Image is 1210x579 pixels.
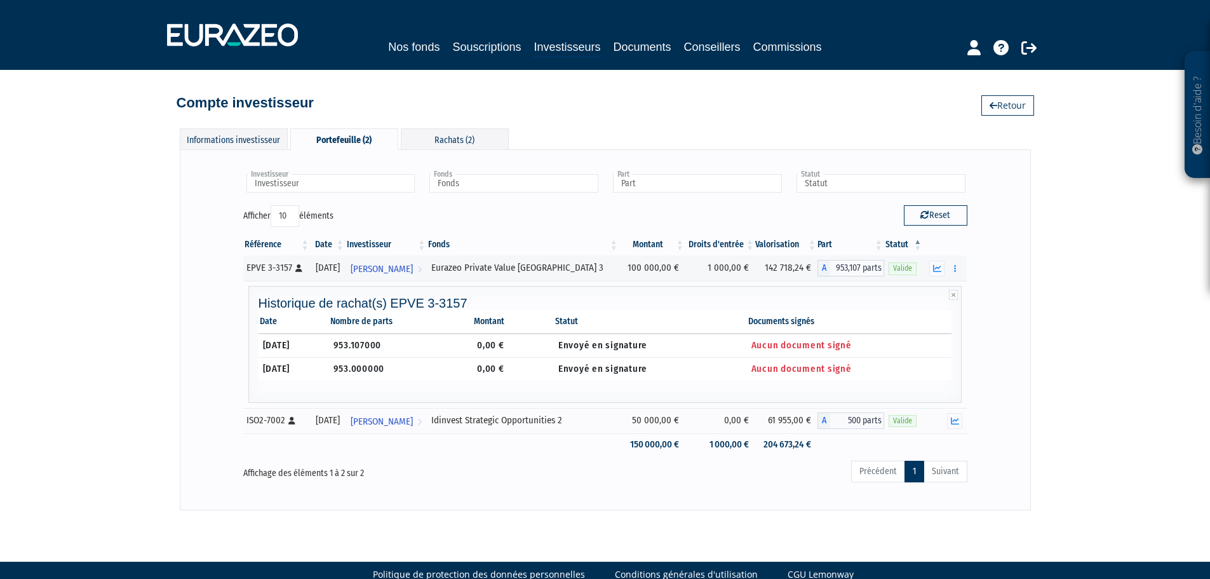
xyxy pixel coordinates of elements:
[246,414,306,427] div: ISO2-7002
[614,38,671,56] a: Documents
[534,38,600,58] a: Investisseurs
[817,260,884,276] div: A - Eurazeo Private Value Europe 3
[830,260,884,276] span: 953,107 parts
[431,414,615,427] div: Idinvest Strategic Opportunities 2
[288,417,295,425] i: [Français] Personne physique
[889,415,917,427] span: Valide
[167,24,298,46] img: 1732889491-logotype_eurazeo_blanc_rvb.png
[685,433,755,456] td: 1 000,00 €
[329,357,473,380] td: 953.000000
[259,296,952,310] h4: Historique de rachat(s) EPVE 3-3157
[311,234,346,255] th: Date: activer pour trier la colonne par ordre croissant
[329,334,473,357] td: 953.107000
[755,408,817,433] td: 61 955,00 €
[351,410,413,433] span: [PERSON_NAME]
[452,38,521,56] a: Souscriptions
[259,357,329,380] td: [DATE]
[473,334,554,357] td: 0,00 €
[351,257,413,281] span: [PERSON_NAME]
[981,95,1034,116] a: Retour
[329,310,473,334] th: Nombre de parts
[619,255,685,281] td: 100 000,00 €
[884,234,924,255] th: Statut : activer pour trier la colonne par ordre d&eacute;croissant
[388,38,440,56] a: Nos fonds
[904,461,924,482] a: 1
[346,408,427,433] a: [PERSON_NAME]
[817,234,884,255] th: Part: activer pour trier la colonne par ordre croissant
[246,261,306,275] div: EPVE 3-3157
[830,412,884,429] span: 500 parts
[685,255,755,281] td: 1 000,00 €
[431,261,615,275] div: Eurazeo Private Value [GEOGRAPHIC_DATA] 3
[290,128,398,150] div: Portefeuille (2)
[346,255,427,281] a: [PERSON_NAME]
[417,410,422,433] i: Voir l'investisseur
[747,310,952,334] th: Documents signés
[401,128,509,149] div: Rachats (2)
[554,310,747,334] th: Statut
[243,205,333,227] label: Afficher éléments
[619,433,685,456] td: 150 000,00 €
[271,205,299,227] select: Afficheréléments
[619,408,685,433] td: 50 000,00 €
[753,38,822,56] a: Commissions
[243,460,534,480] div: Affichage des éléments 1 à 2 sur 2
[1190,58,1205,172] p: Besoin d'aide ?
[889,262,917,275] span: Valide
[684,38,741,56] a: Conseillers
[619,234,685,255] th: Montant: activer pour trier la colonne par ordre croissant
[755,433,817,456] td: 204 673,24 €
[817,412,830,429] span: A
[751,339,852,351] span: Aucun document signé
[427,234,619,255] th: Fonds: activer pour trier la colonne par ordre croissant
[685,408,755,433] td: 0,00 €
[259,334,329,357] td: [DATE]
[817,412,884,429] div: A - Idinvest Strategic Opportunities 2
[346,234,427,255] th: Investisseur: activer pour trier la colonne par ordre croissant
[243,234,311,255] th: Référence : activer pour trier la colonne par ordre croissant
[473,310,554,334] th: Montant
[180,128,288,149] div: Informations investisseur
[817,260,830,276] span: A
[755,234,817,255] th: Valorisation: activer pour trier la colonne par ordre croissant
[417,257,422,281] i: Voir l'investisseur
[259,310,329,334] th: Date
[177,95,314,111] h4: Compte investisseur
[554,334,747,357] td: Envoyé en signature
[315,414,341,427] div: [DATE]
[315,261,341,275] div: [DATE]
[755,255,817,281] td: 142 718,24 €
[295,264,302,272] i: [Français] Personne physique
[904,205,967,226] button: Reset
[751,363,852,374] span: Aucun document signé
[685,234,755,255] th: Droits d'entrée: activer pour trier la colonne par ordre croissant
[473,357,554,380] td: 0,00 €
[554,357,747,380] td: Envoyé en signature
